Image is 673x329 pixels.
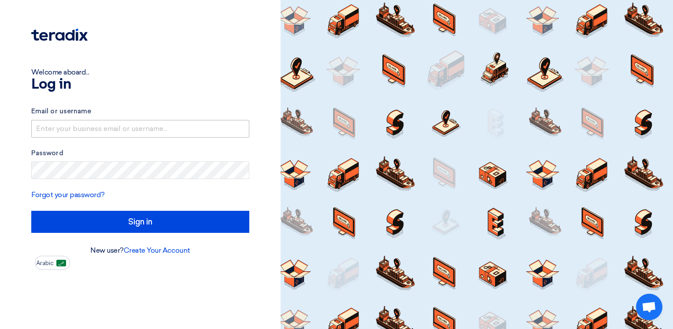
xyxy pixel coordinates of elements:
[56,260,66,266] img: ar-AR.png
[31,29,88,41] img: Teradix logo
[31,148,249,158] label: Password
[90,246,190,254] font: New user?
[31,120,249,138] input: Enter your business email or username...
[31,78,249,92] h1: Log in
[31,211,249,233] input: Sign in
[36,260,54,266] span: Arabic
[124,246,190,254] a: Create Your Account
[636,294,662,320] div: Open chat
[31,67,249,78] div: Welcome aboard...
[35,256,70,270] button: Arabic
[31,191,105,199] a: Forgot your password?
[31,106,249,116] label: Email or username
